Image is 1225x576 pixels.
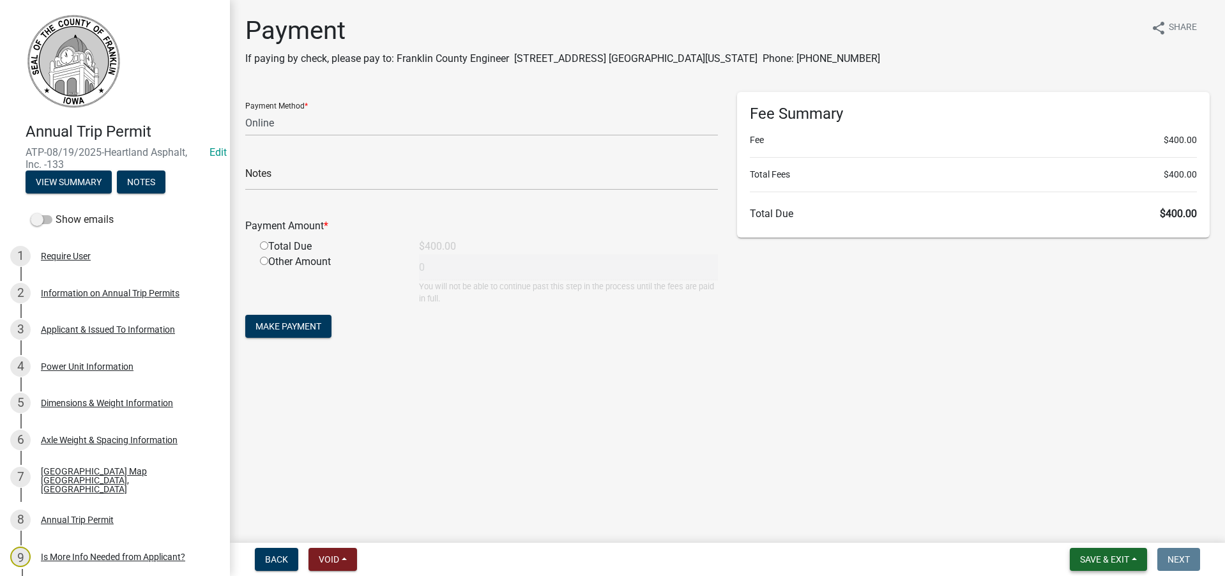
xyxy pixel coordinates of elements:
[41,467,209,494] div: [GEOGRAPHIC_DATA] Map [GEOGRAPHIC_DATA], [GEOGRAPHIC_DATA]
[1080,554,1129,565] span: Save & Exit
[41,552,185,561] div: Is More Info Needed from Applicant?
[245,15,880,46] h1: Payment
[41,289,179,298] div: Information on Annual Trip Permits
[10,510,31,530] div: 8
[10,319,31,340] div: 3
[250,239,409,254] div: Total Due
[10,547,31,567] div: 9
[117,178,165,188] wm-modal-confirm: Notes
[750,133,1197,147] li: Fee
[250,254,409,305] div: Other Amount
[10,356,31,377] div: 4
[750,168,1197,181] li: Total Fees
[750,208,1197,220] h6: Total Due
[10,283,31,303] div: 2
[245,315,331,338] button: Make Payment
[245,51,880,66] p: If paying by check, please pay to: Franklin County Engineer [STREET_ADDRESS] [GEOGRAPHIC_DATA][US...
[41,436,178,444] div: Axle Weight & Spacing Information
[41,252,91,261] div: Require User
[1164,133,1197,147] span: $400.00
[10,430,31,450] div: 6
[255,321,321,331] span: Make Payment
[1164,168,1197,181] span: $400.00
[10,467,31,487] div: 7
[41,362,133,371] div: Power Unit Information
[1169,20,1197,36] span: Share
[1151,20,1166,36] i: share
[26,13,121,109] img: Franklin County, Iowa
[1160,208,1197,220] span: $400.00
[10,393,31,413] div: 5
[209,146,227,158] wm-modal-confirm: Edit Application Number
[209,146,227,158] a: Edit
[1070,548,1147,571] button: Save & Exit
[750,105,1197,123] h6: Fee Summary
[26,146,204,171] span: ATP-08/19/2025-Heartland Asphalt, Inc. -133
[26,123,220,141] h4: Annual Trip Permit
[1141,15,1207,40] button: shareShare
[265,554,288,565] span: Back
[41,325,175,334] div: Applicant & Issued To Information
[319,554,339,565] span: Void
[1168,554,1190,565] span: Next
[26,171,112,193] button: View Summary
[308,548,357,571] button: Void
[41,398,173,407] div: Dimensions & Weight Information
[117,171,165,193] button: Notes
[236,218,727,234] div: Payment Amount
[41,515,114,524] div: Annual Trip Permit
[1157,548,1200,571] button: Next
[10,246,31,266] div: 1
[255,548,298,571] button: Back
[26,178,112,188] wm-modal-confirm: Summary
[31,212,114,227] label: Show emails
